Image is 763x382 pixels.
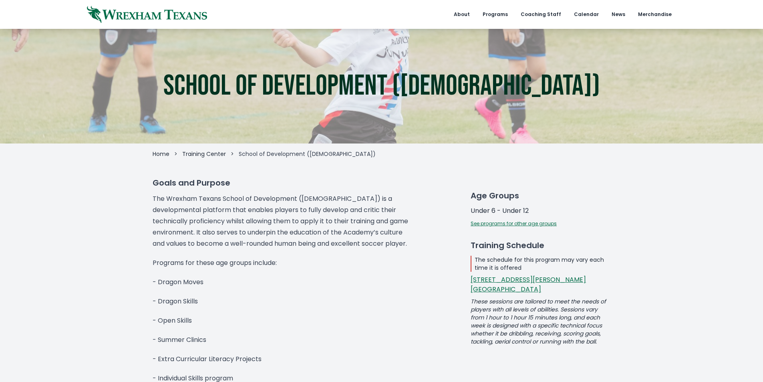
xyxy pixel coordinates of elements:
a: Home [153,150,169,158]
h3: Training Schedule [471,240,610,251]
span: School of Development ([DEMOGRAPHIC_DATA]) [239,150,376,158]
a: [STREET_ADDRESS][PERSON_NAME][GEOGRAPHIC_DATA] [471,275,586,294]
div: The schedule for this program may vary each time it is offered [471,256,610,272]
a: Training Center [182,150,226,158]
h1: School of Development ([DEMOGRAPHIC_DATA]) [163,72,600,101]
p: - Summer Clinics [153,334,413,346]
h3: Goals and Purpose [153,177,458,188]
p: The Wrexham Texans School of Development ([DEMOGRAPHIC_DATA]) is a developmental platform that en... [153,193,413,249]
li: > [174,150,177,158]
p: These sessions are tailored to meet the needs of players with all levels of abilities. Sessions v... [471,297,610,346]
h3: Age Groups [471,190,610,201]
p: Programs for these age groups include: [153,257,413,269]
a: See programs for other age groups [471,220,557,227]
p: - Dragon Moves [153,277,413,288]
p: - Extra Curricular Literacy Projects [153,354,413,365]
p: - Dragon Skills [153,296,413,307]
p: Under 6 - Under 12 [471,206,610,216]
p: - Open Skills [153,315,413,326]
li: > [231,150,234,158]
